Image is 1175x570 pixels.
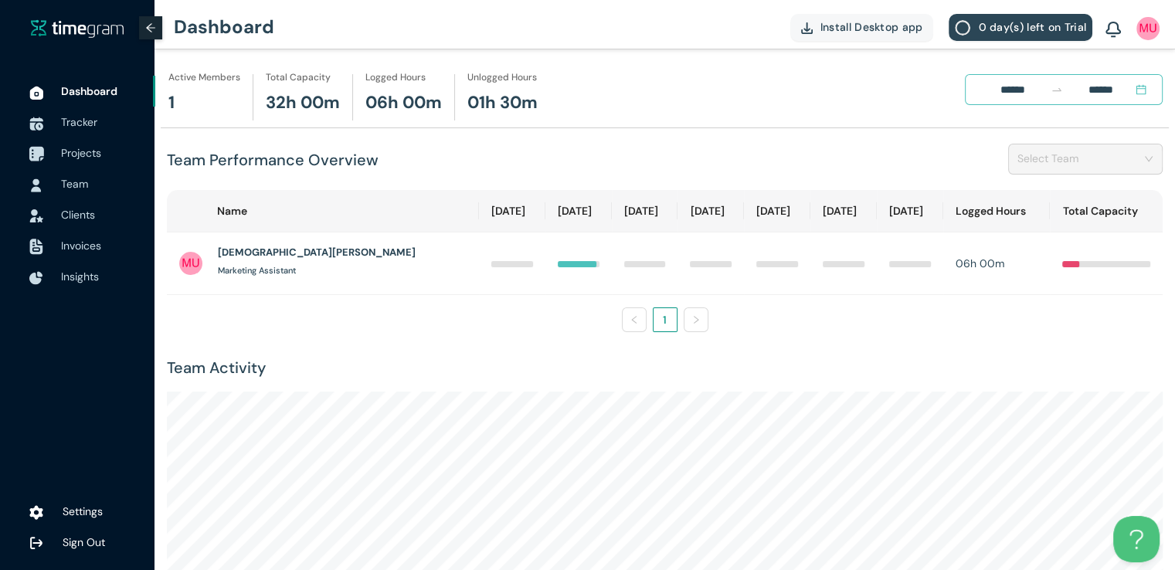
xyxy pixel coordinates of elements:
[653,307,677,332] li: 1
[1105,22,1121,39] img: BellIcon
[691,315,701,324] span: right
[810,190,877,232] th: [DATE]
[266,70,331,85] h1: Total Capacity
[365,70,426,85] h1: Logged Hours
[167,190,479,232] th: Name
[801,22,813,34] img: DownloadApp
[684,307,708,332] button: right
[63,504,103,518] span: Settings
[61,270,99,283] span: Insights
[1113,516,1160,562] iframe: Toggle Customer Support
[168,70,240,85] h1: Active Members
[61,177,88,191] span: Team
[168,90,175,117] h1: 1
[218,264,296,277] h1: Marketing Assistant
[29,271,43,285] img: InsightsIcon
[677,190,744,232] th: [DATE]
[1051,83,1063,96] span: swap-right
[266,90,340,117] h1: 32h 00m
[167,148,379,172] h1: Team Performance Overview
[61,208,95,222] span: Clients
[29,536,43,550] img: logOut.ca60ddd252d7bab9102ea2608abe0238.svg
[365,90,442,117] h1: 06h 00m
[1050,190,1163,232] th: Total Capacity
[174,4,274,50] h1: Dashboard
[167,356,1163,380] h1: Team Activity
[630,315,639,324] span: left
[31,19,124,38] img: timegram
[29,178,43,192] img: UserIcon
[744,190,810,232] th: [DATE]
[61,115,97,129] span: Tracker
[61,146,101,160] span: Projects
[545,190,612,232] th: [DATE]
[877,190,943,232] th: [DATE]
[145,22,156,33] span: arrow-left
[622,307,647,332] button: left
[790,14,934,41] button: Install Desktop app
[956,255,1038,272] div: 06h 00m
[1136,17,1160,40] img: UserIcon
[179,252,202,275] img: UserIcon
[29,239,43,255] img: InvoiceIcon
[467,70,537,85] h1: Unlogged Hours
[29,505,43,521] img: settings.78e04af822cf15d41b38c81147b09f22.svg
[29,209,43,222] img: InvoiceIcon
[61,239,101,253] span: Invoices
[949,14,1092,41] button: 0 day(s) left on Trial
[29,86,43,100] img: DashboardIcon
[218,245,416,260] h1: [DEMOGRAPHIC_DATA][PERSON_NAME]
[820,19,923,36] span: Install Desktop app
[29,147,44,162] img: ProjectIcon
[943,190,1051,232] th: Logged Hours
[467,90,538,117] h1: 01h 30m
[479,190,545,232] th: [DATE]
[1051,83,1063,96] span: to
[61,84,117,98] span: Dashboard
[29,117,43,131] img: TimeTrackerIcon
[63,535,105,549] span: Sign Out
[622,307,647,332] li: Previous Page
[978,19,1086,36] span: 0 day(s) left on Trial
[654,308,677,331] a: 1
[612,190,678,232] th: [DATE]
[684,307,708,332] li: Next Page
